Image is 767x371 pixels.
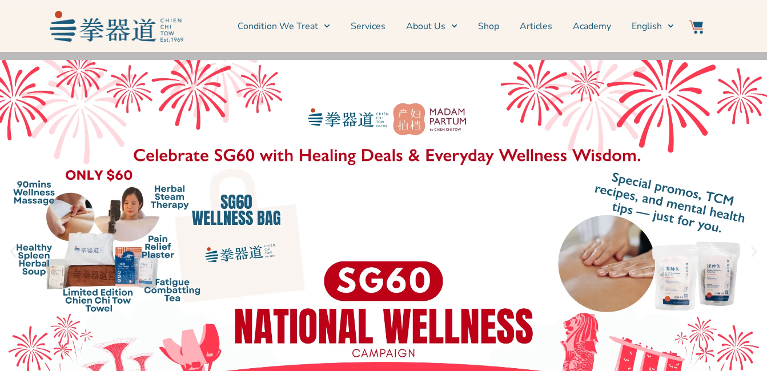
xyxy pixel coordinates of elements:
div: Previous slide [6,245,20,259]
a: Condition We Treat [238,12,330,41]
img: Website Icon-03 [689,20,703,34]
nav: Menu [189,12,674,41]
a: Academy [573,12,611,41]
span: English [632,19,662,33]
a: Services [351,12,385,41]
div: Next slide [747,245,761,259]
a: English [632,12,674,41]
a: Shop [478,12,499,41]
a: Articles [520,12,552,41]
a: About Us [406,12,457,41]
